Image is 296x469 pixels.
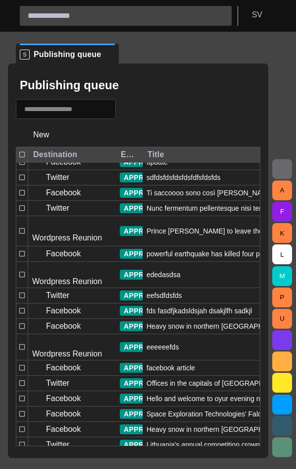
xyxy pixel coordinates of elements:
button: K [272,223,292,243]
div: Editorial status [121,150,135,160]
span: Heavy snow in northern Japan claimed the lives of eight people over the weekend, while a blizzard... [147,321,293,331]
p: Facebook [46,393,81,405]
span: Ti saccoooo sono così felice che ci siamo sposati non vedevo l'ora da adesso in poi staremo insie... [147,188,293,198]
div: Title [148,150,164,160]
button: APPROVED [120,424,184,434]
button: SV [244,6,290,24]
p: Facebook [46,305,81,317]
p: Facebook [46,423,81,435]
button: APPROVED [120,249,184,259]
span: Publishing queue [34,50,101,59]
p: Facebook [46,362,81,374]
span: Prince William to leave the military [147,226,287,236]
button: APPROVED [120,321,184,331]
button: M [272,266,292,286]
span: fds fasdfjkadsldsjah dsakjlfh sadkjl [147,306,252,316]
span: update [147,157,168,167]
span: sdfdsfdsfdsfdsfdfsfdsfds [147,173,220,182]
button: APPROVED [120,306,184,316]
span: powerful earthquake has killed four people in southern Iran, close to the country's only nuclear ... [147,249,293,259]
button: U [272,309,292,329]
span: Heavy snow in northern Japan claimed the lives of eight people over the weekend, while a blizzard... [147,424,293,434]
button: APPROVED [120,378,184,388]
p: Facebook [46,408,81,420]
span: ededasdsa [147,270,181,280]
span: Nunc fermentum pellentesque nisi tempus rutrum. Praesent dolor augue, posuere et urna at, rutrum ... [147,203,293,213]
p: S [20,50,30,59]
button: APPROVED [120,342,184,352]
button: New [16,126,67,144]
span: Hello and welcome to oyur evening news. We have new reports from Syria... [147,394,293,404]
button: A [272,180,292,200]
button: APPROVED [120,188,184,198]
p: S V [252,9,262,21]
button: APPROVED [120,203,184,213]
button: P [272,288,292,307]
span: facebook article [147,363,195,373]
span: Offices in the capitals of Qatar and Bahrain [147,378,293,388]
button: APPROVED [120,291,184,300]
button: L [272,244,292,264]
button: F [272,202,292,222]
p: Wordpress Reunion [32,232,102,244]
span: Space Exploration Technologies' Falcon 9 rocket lifts off Space Launch [147,409,293,419]
p: Facebook [46,248,81,260]
span: eeeeeefds [147,342,179,352]
p: Twitter [46,290,69,301]
button: APPROVED [120,173,184,182]
span: eefsdfdsfds [147,291,182,300]
p: Wordpress Reunion [32,276,102,288]
p: Facebook [46,156,81,168]
button: APPROVED [120,226,184,236]
p: Twitter [46,172,69,183]
p: Facebook [46,320,81,332]
button: APPROVED [120,363,184,373]
p: Facebook [46,187,81,199]
div: SPublishing queue [16,44,119,63]
button: APPROVED [120,409,184,419]
p: Twitter [46,377,69,389]
button: APPROVED [120,270,184,280]
p: Twitter [46,202,69,214]
p: Wordpress Reunion [32,348,102,360]
button: APPROVED [120,394,184,404]
div: Destination [33,150,77,160]
h2: Publishing queue [20,78,119,92]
